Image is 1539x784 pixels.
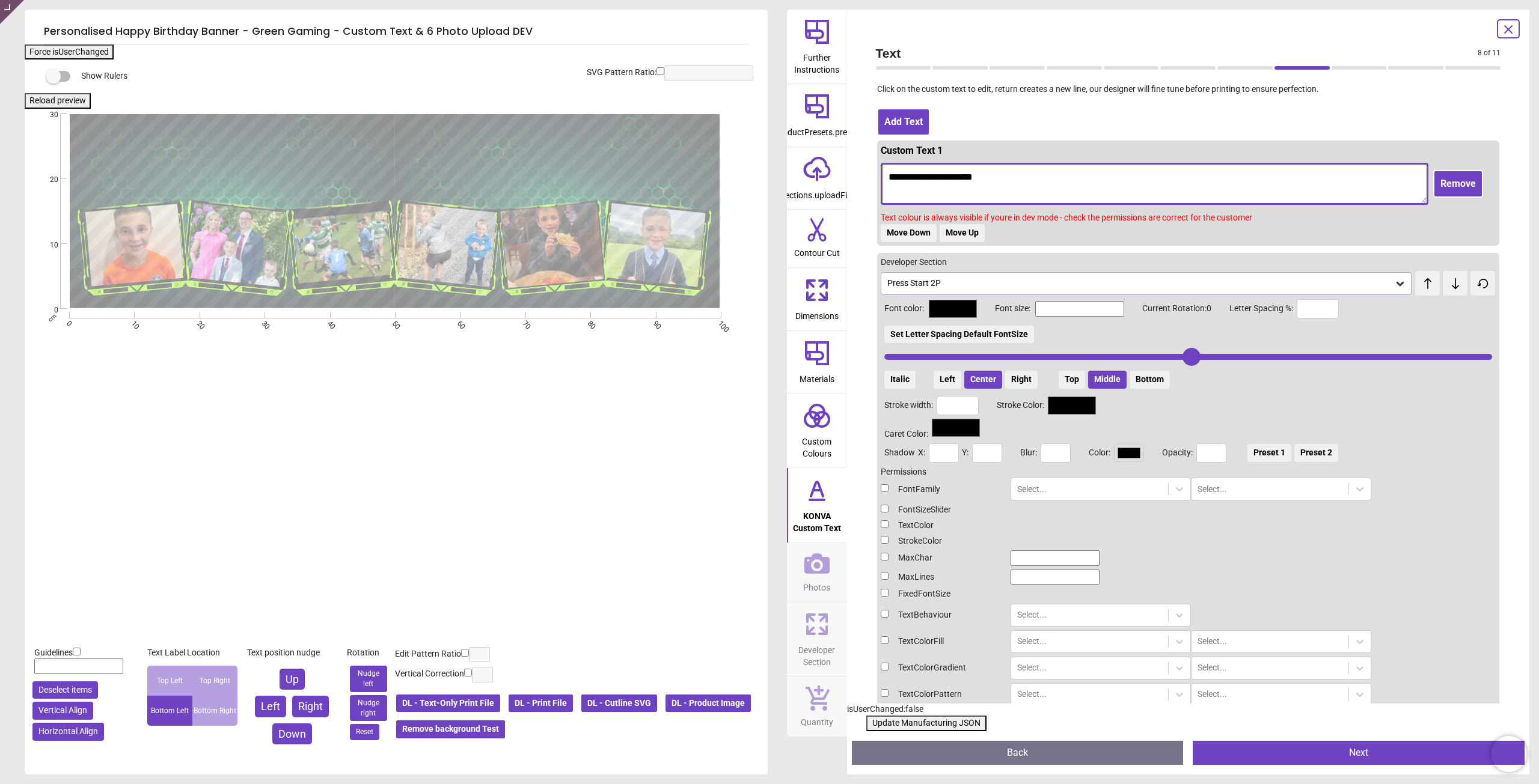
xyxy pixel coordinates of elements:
div: Stroke width: Stroke Color: [884,396,1493,415]
div: MaxLines [881,571,1001,583]
label: Edit Pattern Ratio [395,648,461,660]
label: Shadow [884,447,915,459]
button: Set Letter Spacing Default FontSize [884,326,1034,344]
button: Left [934,371,961,389]
span: Quantity [801,711,833,729]
div: MaxChar [881,552,1001,564]
button: Update Manufacturing JSON [866,716,987,731]
div: Text position nudge [247,647,337,659]
button: Move Up [940,224,985,242]
span: Further Instructions [788,46,846,76]
div: Caret Color: [884,419,1493,440]
label: SVG Pattern Ratio: [587,67,656,79]
button: Add Text [877,108,930,136]
label: Vertical Correction [395,668,464,680]
button: Right [292,696,329,717]
span: Photos [803,576,830,594]
span: Dimensions [795,305,839,323]
button: Reset [350,724,379,740]
div: Developer Section [881,257,1496,269]
div: FixedFontSize [881,588,1001,600]
button: Nudge right [350,695,387,722]
div: TextColorPattern [881,688,1001,700]
button: Italic [884,371,916,389]
button: Developer Section [787,602,847,676]
div: Bottom Right [192,696,237,726]
span: Materials [800,368,834,386]
div: isUserChanged: false [847,703,1530,716]
button: Center [964,371,1002,389]
button: DL - Product Image [664,693,752,714]
button: Vertical Align [32,702,93,720]
span: KONVA Custom Text [788,505,846,534]
h5: Personalised Happy Birthday Banner - Green Gaming - Custom Text & 6 Photo Upload DEV [44,19,748,44]
button: Force isUserChanged [25,44,114,60]
button: Reload preview [25,93,91,109]
div: StrokeColor [881,535,1001,547]
div: Show Rulers [54,69,768,84]
div: X: Y: Blur: Color: Opacity: [884,443,1493,463]
div: FontSizeSlider [881,504,1001,516]
button: Photos [787,543,847,602]
button: Up [280,669,305,690]
button: Right [1005,371,1038,389]
button: Move Down [881,224,937,242]
div: Press Start 2P [886,278,1395,288]
button: Nudge left [350,666,387,692]
span: Text colour is always visible if youre in dev mode - check the permissions are correct for the cu... [881,213,1252,222]
span: 30 [35,110,58,120]
button: Dimensions [787,268,847,330]
div: TextBehaviour [881,609,1001,621]
button: productPresets.preset [787,84,847,147]
div: Bottom Left [147,696,192,726]
button: Remove [1433,170,1483,198]
button: Preset 2 [1294,444,1338,462]
div: TextColor [881,520,1001,532]
span: Custom Text 1 [881,145,943,156]
span: 8 of 11 [1478,48,1501,58]
p: Click on the custom text to edit, return creates a new line, our designer will fine tune before p... [866,84,1511,96]
div: Rotation [347,647,390,659]
span: Custom Colours [788,430,846,460]
button: DL - Text-Only Print File [395,693,501,714]
div: FontFamily [881,484,1001,496]
button: Quantity [787,676,847,737]
span: Text [876,44,1478,62]
div: Font color: Font size: Current Rotation: 0 [884,299,1493,389]
div: Permissions [881,466,1496,478]
button: Next [1193,741,1525,765]
span: Letter Spacing %: [1211,303,1293,315]
button: Custom Colours [787,394,847,467]
span: sections.uploadFile [781,184,853,202]
button: Horizontal Align [32,723,104,741]
div: TextColorGradient [881,662,1001,674]
button: Remove background Test [395,719,506,740]
button: Top [1059,371,1085,389]
button: Deselect items [32,681,98,699]
button: Contour Cut [787,210,847,267]
button: Bottom [1130,371,1170,389]
button: Down [272,723,312,744]
div: Top Left [147,666,192,696]
button: Left [255,696,286,717]
button: Middle [1088,371,1127,389]
div: TextColorFill [881,636,1001,648]
span: Contour Cut [794,242,840,260]
button: Materials [787,331,847,394]
button: Back [852,741,1184,765]
span: productPresets.preset [775,121,858,139]
div: Text Label Location [147,647,237,659]
div: Top Right [192,666,237,696]
button: Preset 1 [1247,444,1291,462]
button: KONVA Custom Text [787,468,847,542]
span: Guidelines [34,648,73,657]
span: Developer Section [788,639,846,668]
iframe: Brevo live chat [1491,736,1527,772]
button: sections.uploadFile [787,147,847,210]
button: DL - Print File [507,693,574,714]
button: DL - Cutline SVG [580,693,658,714]
button: Further Instructions [787,10,847,84]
